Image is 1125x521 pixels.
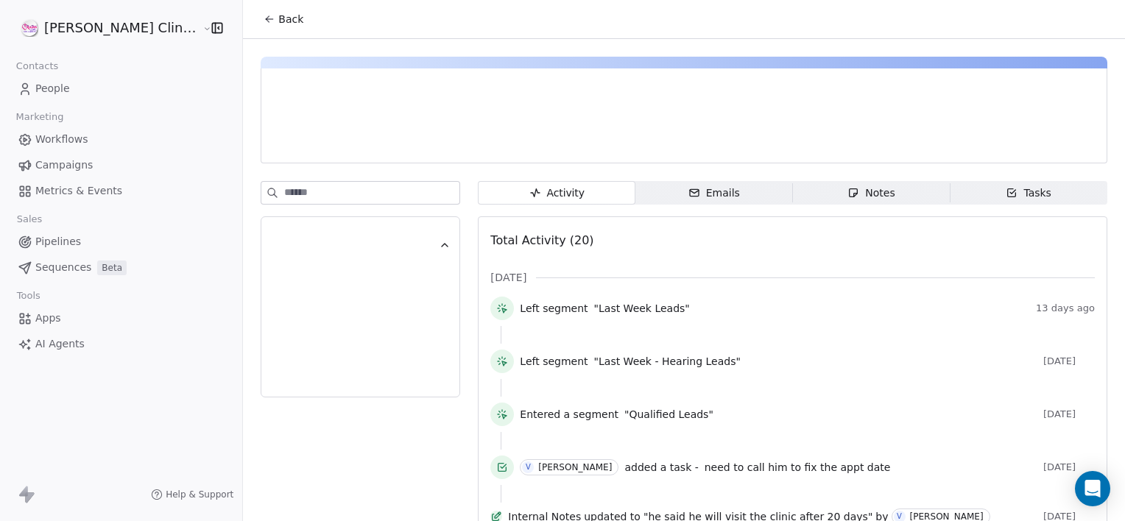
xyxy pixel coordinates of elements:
[35,311,61,326] span: Apps
[12,306,230,330] a: Apps
[44,18,199,38] span: [PERSON_NAME] Clinic External
[151,489,233,500] a: Help & Support
[624,460,698,475] span: added a task -
[278,12,303,26] span: Back
[594,301,690,316] span: "Last Week Leads"
[1006,185,1051,201] div: Tasks
[21,19,38,37] img: RASYA-Clinic%20Circle%20icon%20Transparent.png
[35,260,91,275] span: Sequences
[520,301,588,316] span: Left segment
[705,461,891,473] span: need to call him to fix the appt date
[12,77,230,101] a: People
[255,6,312,32] button: Back
[12,332,230,356] a: AI Agents
[594,354,741,369] span: "Last Week - Hearing Leads"
[35,132,88,147] span: Workflows
[35,336,85,352] span: AI Agents
[12,230,230,254] a: Pipelines
[520,407,618,422] span: Entered a segment
[35,81,70,96] span: People
[12,127,230,152] a: Workflows
[12,153,230,177] a: Campaigns
[490,270,526,285] span: [DATE]
[10,106,70,128] span: Marketing
[10,55,65,77] span: Contacts
[538,462,612,472] div: [PERSON_NAME]
[35,234,81,249] span: Pipelines
[166,489,233,500] span: Help & Support
[1043,461,1095,473] span: [DATE]
[705,458,891,476] a: need to call him to fix the appt date
[1043,355,1095,367] span: [DATE]
[1075,471,1110,506] div: Open Intercom Messenger
[12,179,230,203] a: Metrics & Events
[10,208,49,230] span: Sales
[97,260,127,275] span: Beta
[1036,302,1095,314] span: 13 days ago
[1043,408,1095,420] span: [DATE]
[18,15,192,40] button: [PERSON_NAME] Clinic External
[490,233,593,247] span: Total Activity (20)
[520,354,588,369] span: Left segment
[847,185,895,201] div: Notes
[688,185,740,201] div: Emails
[624,407,713,422] span: "Qualified Leads"
[526,461,531,473] div: V
[35,157,93,173] span: Campaigns
[35,183,122,199] span: Metrics & Events
[12,255,230,280] a: SequencesBeta
[10,285,46,307] span: Tools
